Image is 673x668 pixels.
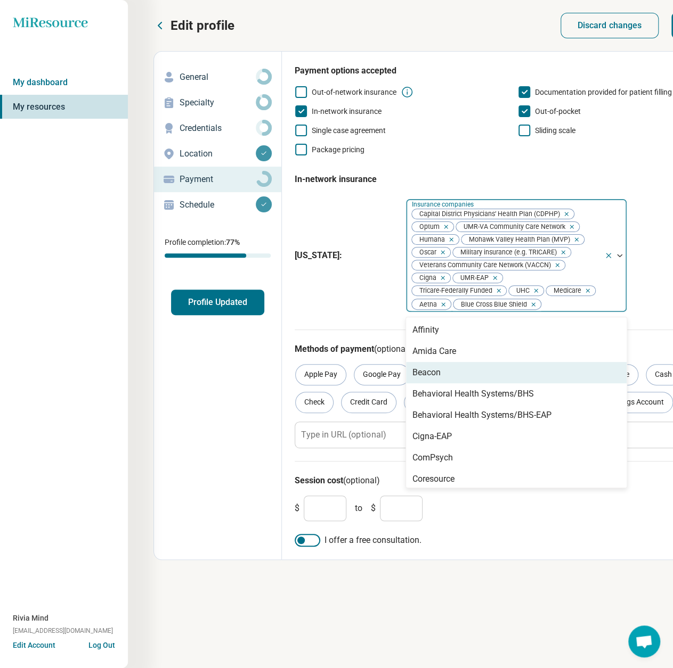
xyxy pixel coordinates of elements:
[312,145,364,154] span: Package pricing
[412,200,476,208] label: Insurance companies
[412,248,440,258] span: Oscar
[226,238,240,246] span: 77 %
[88,640,115,648] button: Log Out
[171,17,234,34] p: Edit profile
[312,126,386,135] span: Single case agreement
[154,64,281,90] a: General
[180,71,256,84] p: General
[628,625,660,657] div: Open chat
[154,230,281,264] div: Profile completion:
[374,344,411,354] span: (optional)
[171,290,264,315] button: Profile Updated
[295,502,299,515] span: $
[154,116,281,141] a: Credentials
[412,235,448,245] span: Humana
[412,273,440,283] span: Cigna
[412,430,452,443] div: Cigna-EAP
[412,324,439,336] div: Affinity
[412,345,456,358] div: Amida Care
[165,253,271,258] div: Profile completion
[154,90,281,116] a: Specialty
[412,409,552,422] div: Behavioral Health Systems/BHS-EAP
[180,122,256,135] p: Credentials
[312,88,396,96] span: Out-of-network insurance
[354,364,410,385] div: Google Pay
[13,640,55,651] button: Edit Account
[341,392,396,413] div: Credit Card
[295,364,346,385] div: Apple Pay
[180,96,256,109] p: Specialty
[546,286,585,296] span: Medicare
[295,164,377,194] legend: In-network insurance
[412,222,443,232] span: Optum
[404,392,457,413] div: Debit Card
[535,88,672,96] span: Documentation provided for patient filling
[295,392,334,413] div: Check
[412,286,496,296] span: Tricare-Federally Funded
[154,167,281,192] a: Payment
[312,107,382,116] span: In-network insurance
[412,299,440,309] span: Aetna
[355,502,362,515] span: to
[180,147,256,160] p: Location
[153,17,234,34] button: Edit profile
[412,260,554,270] span: Veterans Community Care Network (VACCN)
[343,475,380,485] span: (optional)
[13,626,113,636] span: [EMAIL_ADDRESS][DOMAIN_NAME]
[412,209,563,219] span: Capital District Physicians’ Health Plan (CDPHP)
[180,199,256,211] p: Schedule
[509,286,533,296] span: UHC
[535,107,581,116] span: Out-of-pocket
[295,249,397,262] span: [US_STATE] :
[561,13,659,38] button: Discard changes
[412,473,455,485] div: Coresource
[154,141,281,167] a: Location
[461,235,573,245] span: Mohawk Valley Health Plan (MVP)
[412,387,534,400] div: Behavioral Health Systems/BHS
[453,273,492,283] span: UMR-EAP
[301,430,386,439] label: Type in URL (optional)
[154,192,281,218] a: Schedule
[412,451,453,464] div: ComPsych
[13,613,48,624] span: Rivia Mind
[180,173,256,186] p: Payment
[535,126,575,135] span: Sliding scale
[412,366,441,379] div: Beacon
[456,222,569,232] span: UMR-VA Community Care Network
[453,248,560,258] span: Military insurance (e.g. TRICARE)
[453,299,530,309] span: Blue Cross Blue Shield
[371,502,376,515] span: $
